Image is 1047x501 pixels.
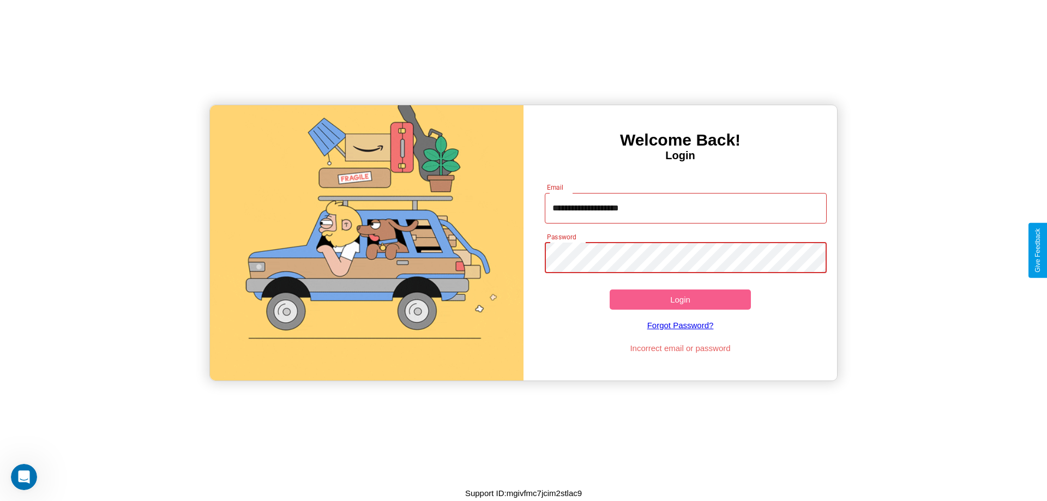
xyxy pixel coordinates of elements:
p: Support ID: mgivfmc7jcim2stlac9 [465,486,582,500]
h3: Welcome Back! [523,131,837,149]
label: Password [547,232,576,242]
iframe: Intercom live chat [11,464,37,490]
a: Forgot Password? [539,310,822,341]
h4: Login [523,149,837,162]
button: Login [610,289,751,310]
div: Give Feedback [1034,228,1042,273]
img: gif [210,105,523,381]
label: Email [547,183,564,192]
p: Incorrect email or password [539,341,822,355]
